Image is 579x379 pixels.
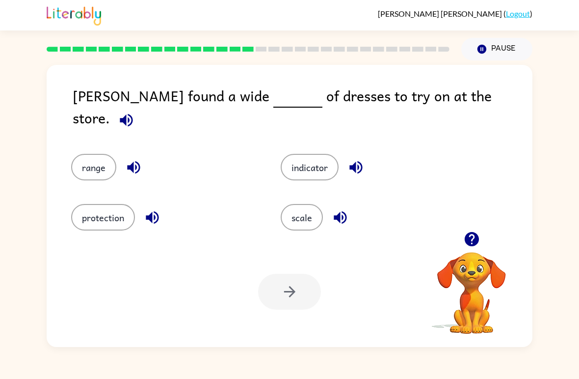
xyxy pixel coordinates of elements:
button: indicator [281,154,339,180]
button: protection [71,204,135,231]
button: range [71,154,116,180]
button: Pause [461,38,532,60]
img: Literably [47,4,101,26]
button: scale [281,204,323,231]
div: ( ) [378,9,532,18]
div: [PERSON_NAME] found a wide of dresses to try on at the store. [73,85,532,134]
a: Logout [506,9,530,18]
video: Your browser must support playing .mp4 files to use Literably. Please try using another browser. [422,237,521,335]
span: [PERSON_NAME] [PERSON_NAME] [378,9,503,18]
